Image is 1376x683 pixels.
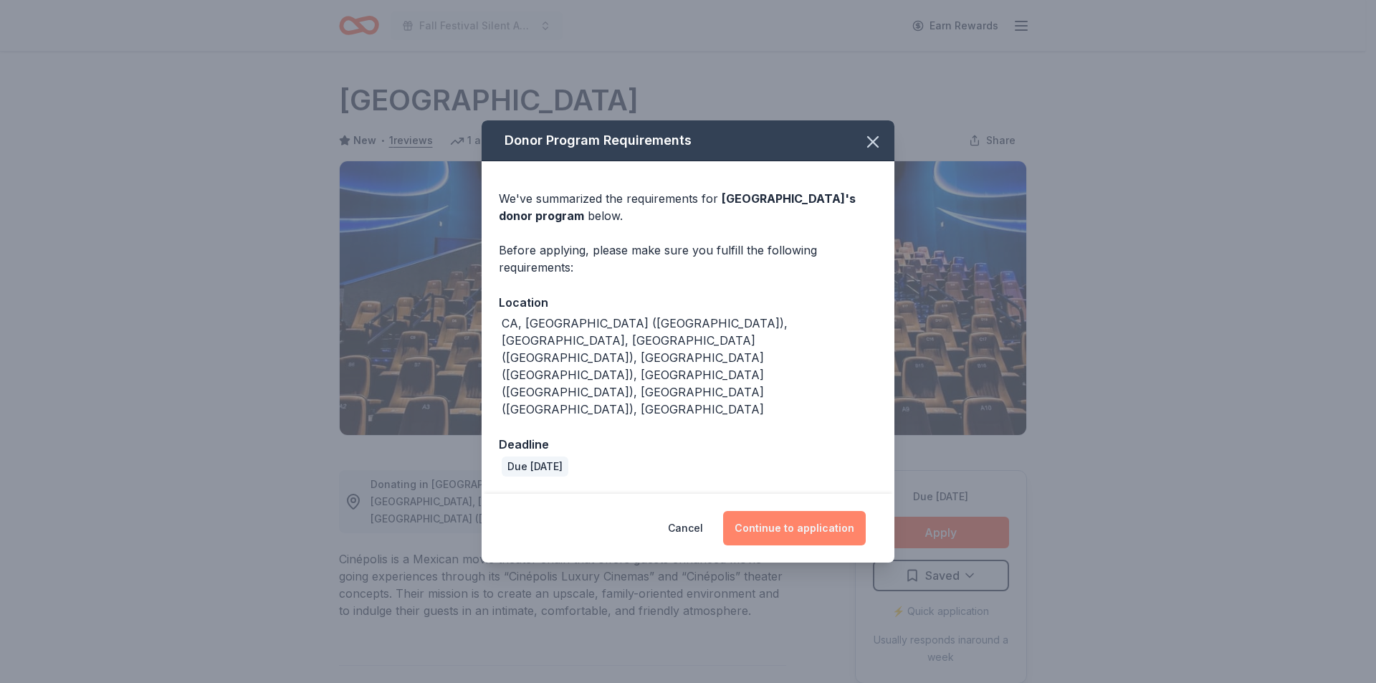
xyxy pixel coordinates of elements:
div: Due [DATE] [502,457,568,477]
div: Before applying, please make sure you fulfill the following requirements: [499,242,877,276]
div: Location [499,293,877,312]
div: Deadline [499,435,877,454]
div: Donor Program Requirements [482,120,894,161]
button: Cancel [668,511,703,545]
button: Continue to application [723,511,866,545]
div: CA, [GEOGRAPHIC_DATA] ([GEOGRAPHIC_DATA]), [GEOGRAPHIC_DATA], [GEOGRAPHIC_DATA] ([GEOGRAPHIC_DATA... [502,315,877,418]
div: We've summarized the requirements for below. [499,190,877,224]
